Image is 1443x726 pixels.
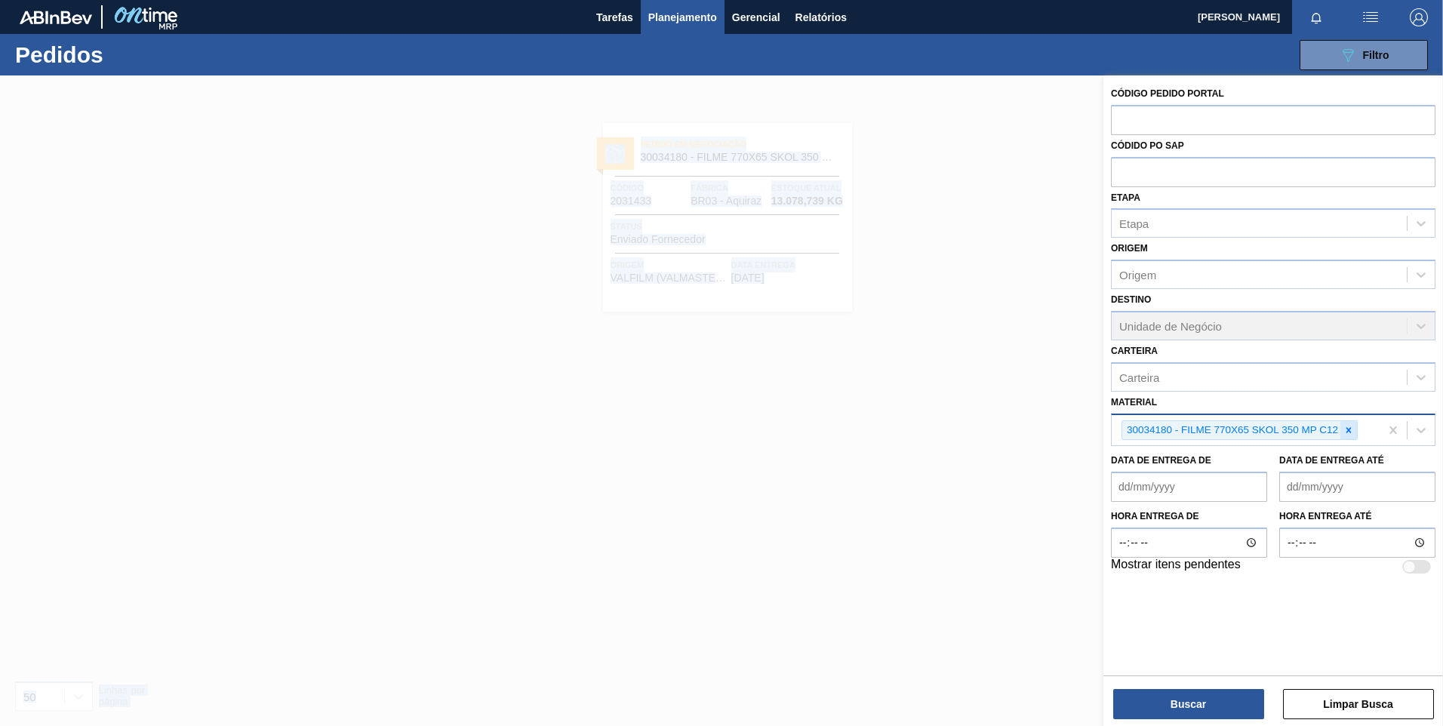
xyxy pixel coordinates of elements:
[1111,243,1148,254] label: Origem
[15,46,241,63] h1: Pedidos
[1410,8,1428,26] img: Logout
[1279,506,1435,528] label: Hora entrega até
[1119,269,1156,281] div: Origem
[1111,455,1211,466] label: Data de Entrega de
[1111,558,1241,576] label: Mostrar itens pendentes
[1292,7,1340,28] button: Notificações
[1119,217,1149,230] div: Etapa
[596,8,633,26] span: Tarefas
[1122,421,1340,440] div: 30034180 - FILME 770X65 SKOL 350 MP C12
[1279,455,1384,466] label: Data de Entrega até
[1111,397,1157,408] label: Material
[1111,192,1140,203] label: Etapa
[1111,294,1151,305] label: Destino
[1111,346,1158,356] label: Carteira
[732,8,780,26] span: Gerencial
[1111,140,1184,151] label: Códido PO SAP
[20,11,92,24] img: TNhmsLtSVTkK8tSr43FrP2fwEKptu5GPRR3wAAAABJRU5ErkJggg==
[1279,472,1435,502] input: dd/mm/yyyy
[1119,371,1159,383] div: Carteira
[1300,40,1428,70] button: Filtro
[1361,8,1380,26] img: userActions
[1111,88,1224,99] label: Código Pedido Portal
[1111,506,1267,528] label: Hora entrega de
[1111,472,1267,502] input: dd/mm/yyyy
[795,8,847,26] span: Relatórios
[648,8,717,26] span: Planejamento
[1363,49,1389,61] span: Filtro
